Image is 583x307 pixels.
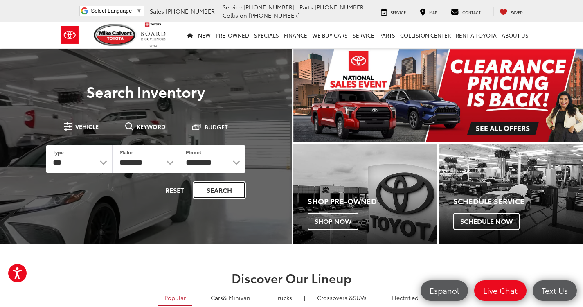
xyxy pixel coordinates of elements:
[281,22,310,48] a: Finance
[136,8,142,14] span: ▼
[462,9,481,15] span: Contact
[269,291,298,305] a: Trucks
[213,22,252,48] a: Pre-Owned
[398,22,453,48] a: Collision Center
[186,149,201,156] label: Model
[533,280,577,301] a: Text Us
[439,144,583,245] div: Toyota
[54,22,85,48] img: Toyota
[249,11,300,19] span: [PHONE_NUMBER]
[91,8,142,14] a: Select Language​
[376,293,382,302] li: |
[34,83,257,99] h3: Search Inventory
[193,181,246,199] button: Search
[375,7,412,16] a: Service
[293,144,437,245] a: Shop Pre-Owned Shop Now
[310,22,350,48] a: WE BUY CARS
[391,9,406,15] span: Service
[252,22,281,48] a: Specials
[205,124,228,130] span: Budget
[243,3,295,11] span: [PHONE_NUMBER]
[137,124,166,129] span: Keyword
[425,285,463,296] span: Español
[223,3,242,11] span: Service
[53,149,64,156] label: Type
[205,291,257,305] a: Cars
[150,7,164,15] span: Sales
[311,291,373,305] a: SUVs
[350,22,377,48] a: Service
[223,293,250,302] span: & Minivan
[315,3,366,11] span: [PHONE_NUMBER]
[511,9,523,15] span: Saved
[453,22,499,48] a: Rent a Toyota
[196,22,213,48] a: New
[293,144,437,245] div: Toyota
[185,22,196,48] a: Home
[91,8,132,14] span: Select Language
[166,7,217,15] span: [PHONE_NUMBER]
[445,7,487,16] a: Contact
[421,280,468,301] a: Español
[479,285,522,296] span: Live Chat
[499,22,531,48] a: About Us
[158,181,191,199] button: Reset
[119,149,133,156] label: Make
[377,22,398,48] a: Parts
[223,11,247,19] span: Collision
[429,9,437,15] span: Map
[493,7,529,16] a: My Saved Vehicles
[94,24,137,46] img: Mike Calvert Toyota
[385,291,425,305] a: Electrified
[59,271,525,284] h2: Discover Our Lineup
[308,213,358,230] span: Shop Now
[453,213,520,230] span: Schedule Now
[308,197,437,205] h4: Shop Pre-Owned
[75,124,99,129] span: Vehicle
[196,293,201,302] li: |
[453,197,583,205] h4: Schedule Service
[302,293,307,302] li: |
[317,293,353,302] span: Crossovers &
[414,7,443,16] a: Map
[299,3,313,11] span: Parts
[260,293,266,302] li: |
[439,144,583,245] a: Schedule Service Schedule Now
[474,280,527,301] a: Live Chat
[158,291,192,306] a: Popular
[538,285,572,296] span: Text Us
